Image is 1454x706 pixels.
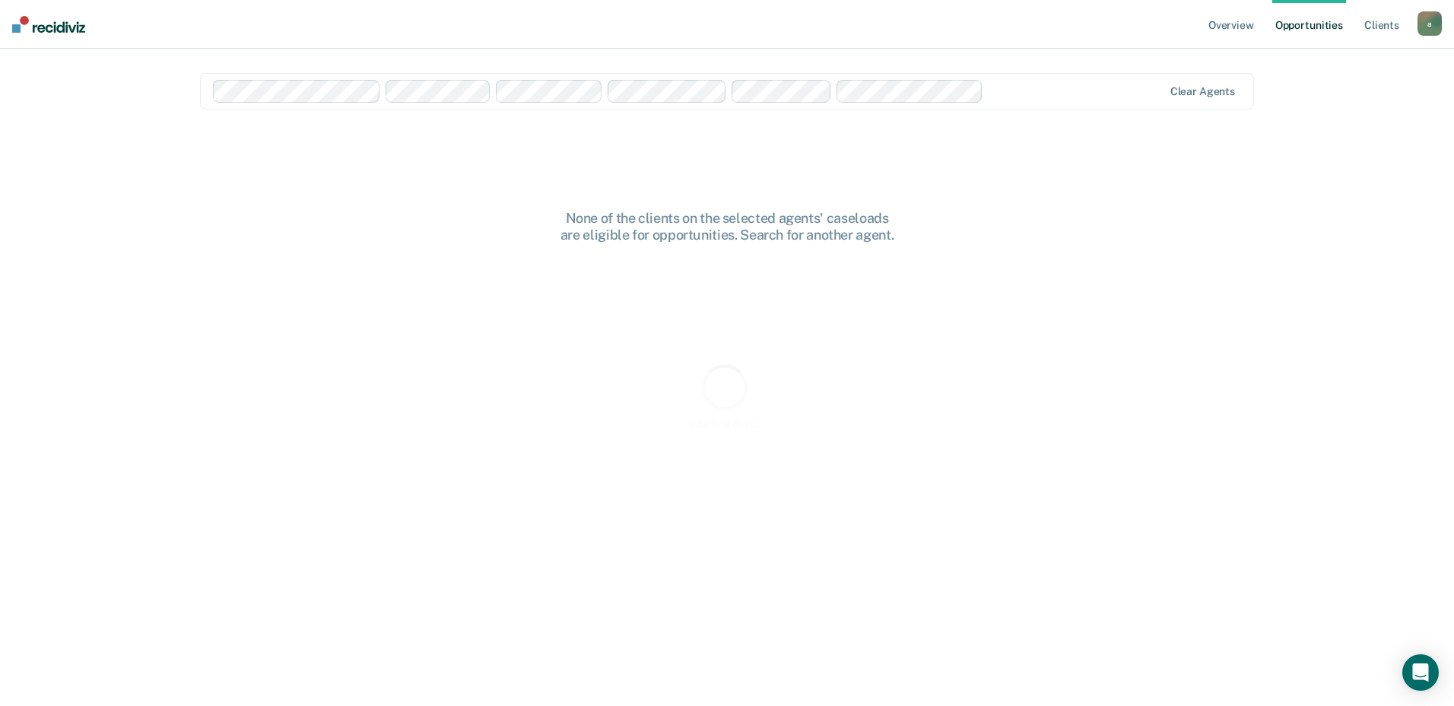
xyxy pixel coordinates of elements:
div: Loading data... [691,418,764,431]
div: Clear agents [1170,85,1235,98]
div: Open Intercom Messenger [1402,654,1439,691]
img: Recidiviz [12,16,85,33]
button: a [1417,11,1442,36]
